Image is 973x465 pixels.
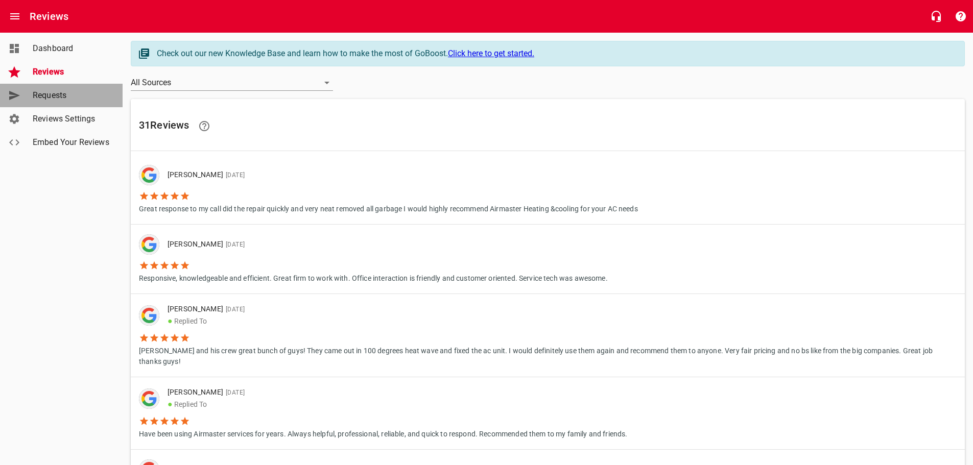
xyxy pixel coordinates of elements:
[131,225,965,293] a: [PERSON_NAME][DATE]Responsive, knowledgeable and efficient. Great firm to work with. Office inter...
[3,4,27,29] button: Open drawer
[168,304,948,315] p: [PERSON_NAME]
[33,136,110,149] span: Embed Your Reviews
[924,4,948,29] button: Live Chat
[168,169,630,181] p: [PERSON_NAME]
[168,398,620,410] p: Replied To
[30,8,68,25] h6: Reviews
[131,75,333,91] div: All Sources
[139,234,159,255] div: Google
[131,377,965,449] a: [PERSON_NAME][DATE]●Replied ToHave been using Airmaster services for years. Always helpful, profe...
[139,426,628,439] p: Have been using Airmaster services for years. Always helpful, professional, reliable, and quick t...
[168,316,173,326] span: ●
[157,47,954,60] div: Check out our new Knowledge Base and learn how to make the most of GoBoost.
[139,165,159,185] div: Google
[168,399,173,409] span: ●
[168,387,620,398] p: [PERSON_NAME]
[33,66,110,78] span: Reviews
[139,165,159,185] img: google-dark.png
[33,113,110,125] span: Reviews Settings
[448,48,534,58] a: Click here to get started.
[139,201,638,214] p: Great response to my call did the repair quickly and very neat removed all garbage I would highly...
[139,271,608,284] p: Responsive, knowledgeable and efficient. Great firm to work with. Office interaction is friendly ...
[223,389,245,396] span: [DATE]
[168,315,948,327] p: Replied To
[33,42,110,55] span: Dashboard
[139,114,957,138] h6: 31 Review s
[139,305,159,326] div: Google
[168,239,600,250] p: [PERSON_NAME]
[131,294,965,377] a: [PERSON_NAME][DATE]●Replied To[PERSON_NAME] and his crew great bunch of guys! They came out in 10...
[139,388,159,409] div: Google
[139,234,159,255] img: google-dark.png
[223,241,245,248] span: [DATE]
[192,114,217,138] a: Learn facts about why reviews are important
[139,305,159,326] img: google-dark.png
[223,172,245,179] span: [DATE]
[223,306,245,313] span: [DATE]
[131,155,965,224] a: [PERSON_NAME][DATE]Great response to my call did the repair quickly and very neat removed all gar...
[139,343,957,367] p: [PERSON_NAME] and his crew great bunch of guys! They came out in 100 degrees heat wave and fixed ...
[33,89,110,102] span: Requests
[948,4,973,29] button: Support Portal
[139,388,159,409] img: google-dark.png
